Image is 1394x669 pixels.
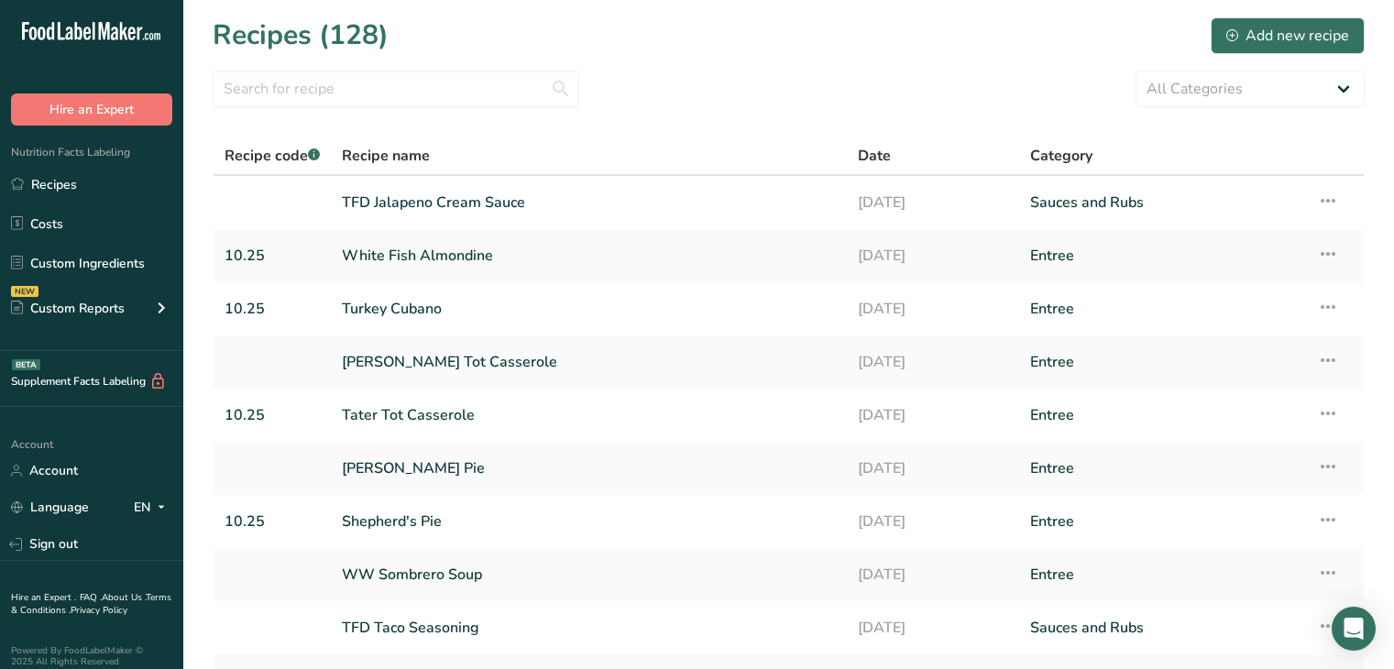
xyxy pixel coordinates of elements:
div: NEW [11,286,38,297]
a: 10.25 [225,236,320,275]
span: Recipe name [342,145,430,167]
a: Entree [1030,449,1295,488]
a: Entree [1030,555,1295,594]
button: Add new recipe [1211,17,1365,54]
a: [DATE] [858,343,1008,381]
a: Entree [1030,396,1295,434]
div: EN [134,497,172,519]
h1: Recipes (128) [213,15,389,56]
a: [DATE] [858,183,1008,222]
a: Entree [1030,343,1295,381]
input: Search for recipe [213,71,579,107]
a: FAQ . [80,591,102,604]
a: [PERSON_NAME] Pie [342,449,836,488]
a: [DATE] [858,609,1008,647]
span: Recipe code [225,146,320,166]
a: Tater Tot Casserole [342,396,836,434]
a: 10.25 [225,290,320,328]
a: [PERSON_NAME] Tot Casserole [342,343,836,381]
div: Powered By FoodLabelMaker © 2025 All Rights Reserved [11,645,172,667]
a: [DATE] [858,236,1008,275]
a: [DATE] [858,555,1008,594]
a: Turkey Cubano [342,290,836,328]
a: Terms & Conditions . [11,591,171,617]
button: Hire an Expert [11,93,172,126]
a: WW Sombrero Soup [342,555,836,594]
a: About Us . [102,591,146,604]
a: [DATE] [858,449,1008,488]
a: Privacy Policy [71,604,127,617]
a: Language [11,491,89,523]
div: Custom Reports [11,299,125,318]
a: White Fish Almondine [342,236,836,275]
a: [DATE] [858,290,1008,328]
a: 10.25 [225,396,320,434]
a: Entree [1030,236,1295,275]
a: [DATE] [858,502,1008,541]
div: BETA [12,359,40,370]
a: [DATE] [858,396,1008,434]
span: Date [858,145,891,167]
span: Category [1030,145,1092,167]
a: Sauces and Rubs [1030,183,1295,222]
a: Sauces and Rubs [1030,609,1295,647]
a: Hire an Expert . [11,591,76,604]
a: TFD Taco Seasoning [342,609,836,647]
a: 10.25 [225,502,320,541]
a: TFD Jalapeno Cream Sauce [342,183,836,222]
a: Entree [1030,290,1295,328]
a: Entree [1030,502,1295,541]
a: Shepherd's Pie [342,502,836,541]
div: Add new recipe [1226,25,1349,47]
div: Open Intercom Messenger [1332,607,1376,651]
